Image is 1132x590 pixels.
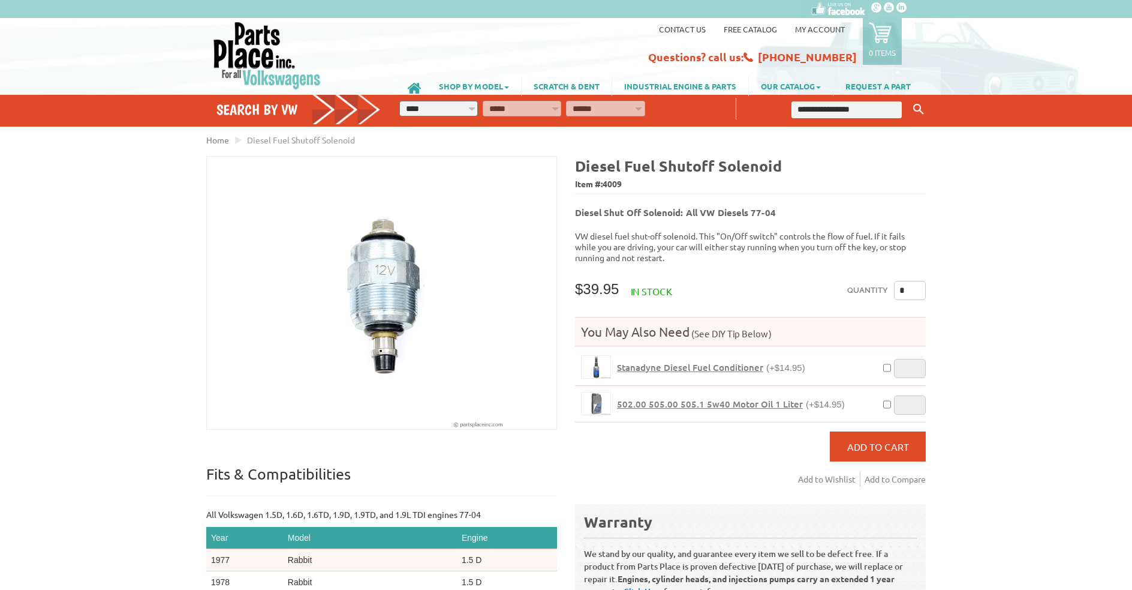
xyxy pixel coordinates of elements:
span: Add to Cart [847,441,909,453]
a: Home [206,134,229,145]
a: Add to Wishlist [798,472,860,487]
button: Add to Cart [830,432,926,462]
p: VW diesel fuel shut-off solenoid. This "On/Off switch" controls the flow of fuel. If it fails whi... [575,230,926,263]
img: Parts Place Inc! [212,21,322,90]
a: 502.00 505.00 505.1 5w40 Motor Oil 1 Liter(+$14.95) [617,399,845,410]
td: 1977 [206,549,283,571]
span: Diesel Fuel shutoff Solenoid [247,134,355,145]
th: Model [283,527,457,549]
a: OUR CATALOG [749,76,833,96]
h4: You May Also Need [575,324,926,340]
img: Stanadyne Diesel Fuel Conditioner [582,356,610,378]
td: Rabbit [283,549,457,571]
span: 4009 [603,178,622,189]
a: REQUEST A PART [833,76,923,96]
b: Diesel Fuel shutoff Solenoid [575,156,782,175]
th: Engine [457,527,557,549]
a: Stanadyne Diesel Fuel Conditioner [581,355,611,379]
p: Fits & Compatibilities [206,465,557,496]
p: 0 items [869,47,896,58]
a: My Account [795,24,845,34]
span: (+$14.95) [766,363,805,373]
p: All Volkswagen 1.5D, 1.6D, 1.6TD, 1.9D, 1.9TD, and 1.9L TDI engines 77-04 [206,508,557,521]
span: In stock [631,285,672,297]
a: 502.00 505.00 505.1 5w40 Motor Oil 1 Liter [581,392,611,415]
label: Quantity [847,281,888,300]
a: Add to Compare [865,472,926,487]
img: 502.00 505.00 505.1 5w40 Motor Oil 1 Liter [582,393,610,415]
span: (+$14.95) [806,399,845,409]
a: SHOP BY MODEL [427,76,521,96]
a: Contact us [659,24,706,34]
span: 502.00 505.00 505.1 5w40 Motor Oil 1 Liter [617,398,803,410]
span: $39.95 [575,281,619,297]
span: Stanadyne Diesel Fuel Conditioner [617,361,763,373]
span: (See DIY Tip Below) [690,328,772,339]
span: Item #: [575,176,926,193]
th: Year [206,527,283,549]
a: INDUSTRIAL ENGINE & PARTS [612,76,748,96]
a: Stanadyne Diesel Fuel Conditioner(+$14.95) [617,362,805,373]
h4: Search by VW [216,101,381,118]
b: Diesel Shut Off Solenoid: All VW Diesels 77-04 [575,206,776,218]
td: 1.5 D [457,549,557,571]
div: Warranty [584,512,917,532]
a: 0 items [863,18,902,65]
a: SCRATCH & DENT [522,76,612,96]
img: Diesel Fuel shutoff Solenoid [207,157,556,429]
button: Keyword Search [910,100,928,119]
a: Free Catalog [724,24,777,34]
